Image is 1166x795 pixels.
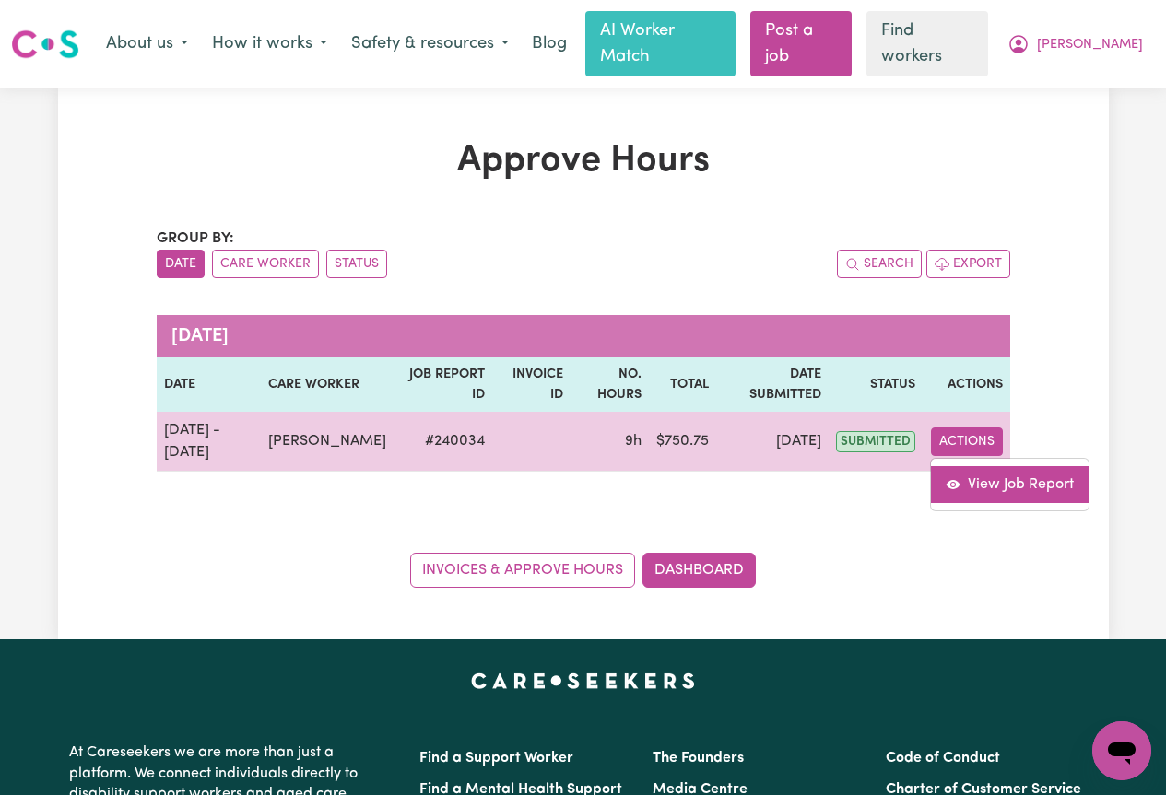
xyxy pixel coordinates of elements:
a: Find a Support Worker [419,751,573,766]
th: Invoice ID [492,357,570,412]
th: Care worker [261,357,394,412]
iframe: Button to launch messaging window [1092,721,1151,780]
div: Actions [930,458,1089,511]
a: Post a job [750,11,852,76]
a: Invoices & Approve Hours [410,553,635,588]
button: My Account [995,25,1155,64]
a: Find workers [866,11,988,76]
a: The Founders [653,751,744,766]
button: How it works [200,25,339,64]
h1: Approve Hours [157,139,1010,183]
img: Careseekers logo [11,28,79,61]
th: Date Submitted [716,357,829,412]
button: About us [94,25,200,64]
th: Total [649,357,716,412]
a: Careseekers logo [11,23,79,65]
button: sort invoices by paid status [326,250,387,278]
th: No. Hours [571,357,650,412]
th: Job Report ID [394,357,492,412]
button: sort invoices by care worker [212,250,319,278]
button: Export [926,250,1010,278]
td: [DATE] - [DATE] [157,412,261,472]
a: AI Worker Match [585,11,736,76]
td: [DATE] [716,412,829,472]
span: submitted [836,431,915,452]
span: Group by: [157,231,234,246]
a: Blog [521,24,578,64]
th: Actions [923,357,1009,412]
a: Code of Conduct [886,751,1000,766]
th: Date [157,357,261,412]
a: Dashboard [642,553,756,588]
td: [PERSON_NAME] [261,412,394,472]
td: # 240034 [394,412,492,472]
button: Search [837,250,922,278]
button: Safety & resources [339,25,521,64]
span: 9 hours [625,434,642,449]
span: [PERSON_NAME] [1037,35,1143,55]
button: Actions [931,427,1003,456]
th: Status [829,357,923,412]
a: Careseekers home page [471,672,695,687]
button: sort invoices by date [157,250,205,278]
caption: [DATE] [157,315,1010,357]
td: $ 750.75 [649,412,716,472]
a: View job report 240034 [931,466,1089,503]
